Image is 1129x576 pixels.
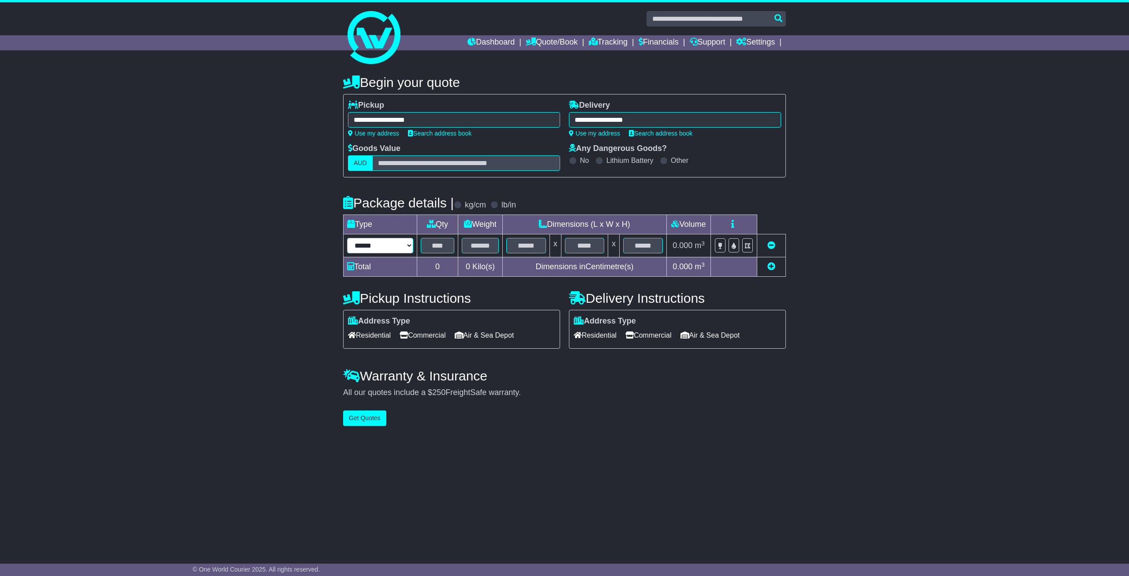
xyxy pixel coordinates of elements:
[666,215,710,234] td: Volume
[502,215,666,234] td: Dimensions (L x W x H)
[348,155,373,171] label: AUD
[344,257,417,277] td: Total
[569,101,610,110] label: Delivery
[502,257,666,277] td: Dimensions in Centimetre(s)
[767,262,775,271] a: Add new item
[408,130,471,137] a: Search address book
[690,35,725,50] a: Support
[348,316,410,326] label: Address Type
[501,200,516,210] label: lb/in
[348,328,391,342] span: Residential
[673,241,692,250] span: 0.000
[432,388,445,397] span: 250
[343,196,454,210] h4: Package details |
[701,240,705,247] sup: 3
[458,257,503,277] td: Kilo(s)
[455,328,514,342] span: Air & Sea Depot
[767,241,775,250] a: Remove this item
[625,328,671,342] span: Commercial
[344,215,417,234] td: Type
[673,262,692,271] span: 0.000
[348,101,384,110] label: Pickup
[695,241,705,250] span: m
[701,261,705,268] sup: 3
[343,388,786,398] div: All our quotes include a $ FreightSafe warranty.
[526,35,578,50] a: Quote/Book
[569,291,786,305] h4: Delivery Instructions
[348,144,400,154] label: Goods Value
[343,291,560,305] h4: Pickup Instructions
[465,200,486,210] label: kg/cm
[569,144,667,154] label: Any Dangerous Goods?
[417,257,458,277] td: 0
[348,130,399,137] a: Use my address
[400,328,445,342] span: Commercial
[458,215,503,234] td: Weight
[574,328,617,342] span: Residential
[695,262,705,271] span: m
[574,316,636,326] label: Address Type
[671,156,688,165] label: Other
[680,328,740,342] span: Air & Sea Depot
[193,566,320,573] span: © One World Courier 2025. All rights reserved.
[580,156,589,165] label: No
[569,130,620,137] a: Use my address
[343,75,786,90] h4: Begin your quote
[606,156,654,165] label: Lithium Battery
[639,35,679,50] a: Financials
[629,130,692,137] a: Search address book
[343,410,386,426] button: Get Quotes
[589,35,628,50] a: Tracking
[467,35,515,50] a: Dashboard
[417,215,458,234] td: Qty
[736,35,775,50] a: Settings
[550,234,561,257] td: x
[608,234,620,257] td: x
[466,262,470,271] span: 0
[343,369,786,383] h4: Warranty & Insurance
